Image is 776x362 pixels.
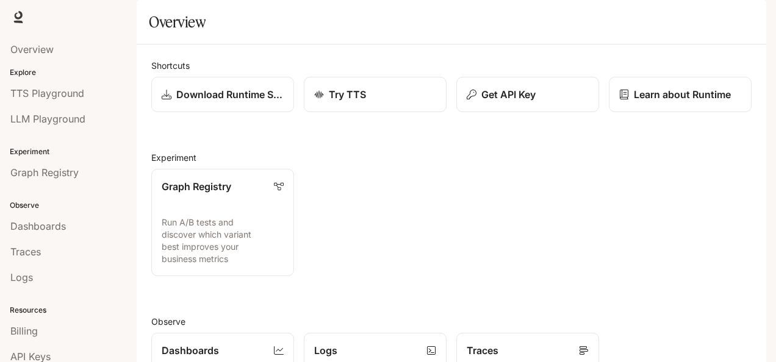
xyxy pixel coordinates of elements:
[467,343,498,358] p: Traces
[151,315,752,328] h2: Observe
[329,87,366,102] p: Try TTS
[151,77,294,112] a: Download Runtime SDK
[314,343,337,358] p: Logs
[151,151,752,164] h2: Experiment
[149,10,206,34] h1: Overview
[162,216,284,265] p: Run A/B tests and discover which variant best improves your business metrics
[609,77,752,112] a: Learn about Runtime
[456,77,599,112] button: Get API Key
[162,343,219,358] p: Dashboards
[481,87,536,102] p: Get API Key
[151,59,752,72] h2: Shortcuts
[634,87,731,102] p: Learn about Runtime
[151,169,294,276] a: Graph RegistryRun A/B tests and discover which variant best improves your business metrics
[304,77,447,112] a: Try TTS
[162,179,231,194] p: Graph Registry
[176,87,284,102] p: Download Runtime SDK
